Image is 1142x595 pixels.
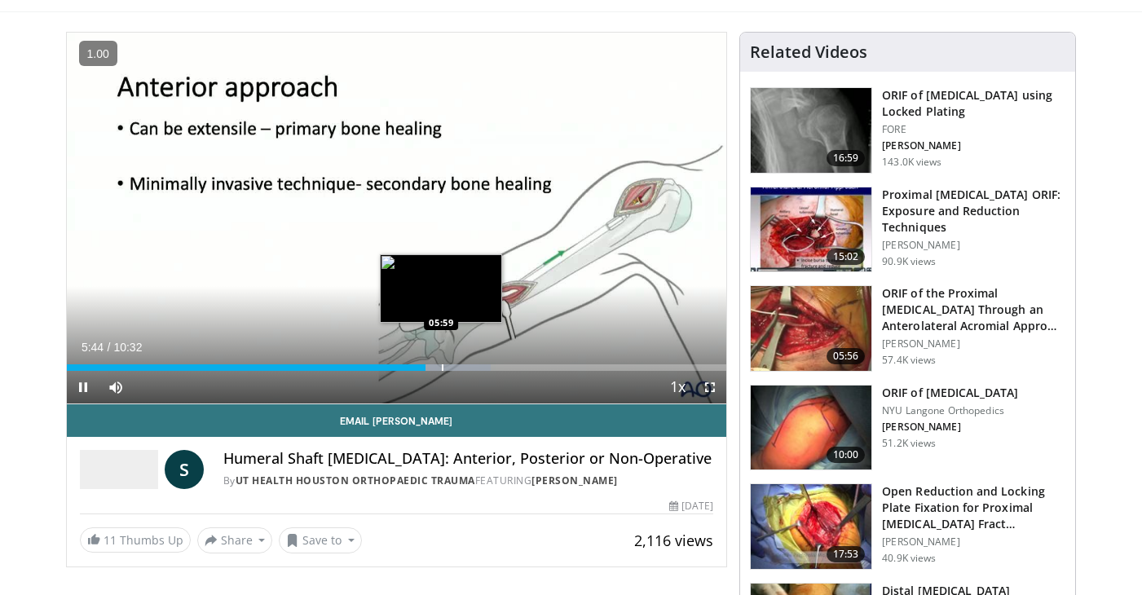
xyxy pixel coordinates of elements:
[827,150,866,166] span: 16:59
[223,450,714,468] h4: Humeral Shaft [MEDICAL_DATA]: Anterior, Posterior or Non-Operative
[165,450,204,489] a: S
[279,527,362,553] button: Save to
[882,552,936,565] p: 40.9K views
[882,437,936,450] p: 51.2K views
[827,447,866,463] span: 10:00
[882,87,1065,120] h3: ORIF of [MEDICAL_DATA] using Locked Plating
[751,484,871,569] img: Q2xRg7exoPLTwO8X4xMDoxOjBzMTt2bJ.150x105_q85_crop-smart_upscale.jpg
[882,239,1065,252] p: [PERSON_NAME]
[236,474,475,487] a: UT Health Houston Orthopaedic Trauma
[669,499,713,513] div: [DATE]
[113,341,142,354] span: 10:32
[661,371,694,403] button: Playback Rate
[531,474,618,487] a: [PERSON_NAME]
[751,88,871,173] img: Mighell_-_Locked_Plating_for_Proximal_Humerus_Fx_100008672_2.jpg.150x105_q85_crop-smart_upscale.jpg
[82,341,104,354] span: 5:44
[750,385,1065,471] a: 10:00 ORIF of [MEDICAL_DATA] NYU Langone Orthopedics [PERSON_NAME] 51.2K views
[750,285,1065,372] a: 05:56 ORIF of the Proximal [MEDICAL_DATA] Through an Anterolateral Acromial Appro… [PERSON_NAME] ...
[882,385,1018,401] h3: ORIF of [MEDICAL_DATA]
[882,421,1018,434] p: [PERSON_NAME]
[827,249,866,265] span: 15:02
[67,33,727,404] video-js: Video Player
[751,386,871,470] img: 270515_0000_1.png.150x105_q85_crop-smart_upscale.jpg
[750,87,1065,174] a: 16:59 ORIF of [MEDICAL_DATA] using Locked Plating FORE [PERSON_NAME] 143.0K views
[882,187,1065,236] h3: Proximal [MEDICAL_DATA] ORIF: Exposure and Reduction Techniques
[223,474,714,488] div: By FEATURING
[108,341,111,354] span: /
[751,286,871,371] img: gardner_3.png.150x105_q85_crop-smart_upscale.jpg
[380,254,502,323] img: image.jpeg
[750,483,1065,570] a: 17:53 Open Reduction and Locking Plate Fixation for Proximal [MEDICAL_DATA] Fract… [PERSON_NAME] ...
[827,348,866,364] span: 05:56
[67,364,727,371] div: Progress Bar
[827,546,866,562] span: 17:53
[99,371,132,403] button: Mute
[882,139,1065,152] p: [PERSON_NAME]
[882,337,1065,350] p: [PERSON_NAME]
[104,532,117,548] span: 11
[694,371,726,403] button: Fullscreen
[67,371,99,403] button: Pause
[634,531,713,550] span: 2,116 views
[882,483,1065,532] h3: Open Reduction and Locking Plate Fixation for Proximal [MEDICAL_DATA] Fract…
[882,354,936,367] p: 57.4K views
[750,187,1065,273] a: 15:02 Proximal [MEDICAL_DATA] ORIF: Exposure and Reduction Techniques [PERSON_NAME] 90.9K views
[882,123,1065,136] p: FORE
[750,42,867,62] h4: Related Videos
[882,285,1065,334] h3: ORIF of the Proximal [MEDICAL_DATA] Through an Anterolateral Acromial Appro…
[80,527,191,553] a: 11 Thumbs Up
[882,404,1018,417] p: NYU Langone Orthopedics
[197,527,273,553] button: Share
[67,404,727,437] a: Email [PERSON_NAME]
[882,156,941,169] p: 143.0K views
[751,187,871,272] img: gardener_hum_1.png.150x105_q85_crop-smart_upscale.jpg
[80,450,158,489] img: UT Health Houston Orthopaedic Trauma
[882,535,1065,549] p: [PERSON_NAME]
[882,255,936,268] p: 90.9K views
